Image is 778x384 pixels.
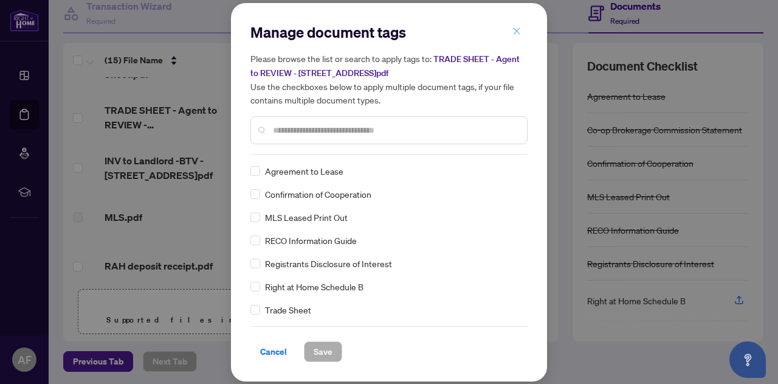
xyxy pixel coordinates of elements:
span: Agreement to Lease [265,164,343,178]
span: Trade Sheet [265,303,311,316]
button: Open asap [729,341,766,378]
span: Right at Home Schedule B [265,280,363,293]
h2: Manage document tags [250,23,528,42]
span: RECO Information Guide [265,234,357,247]
button: Save [304,341,342,362]
h5: Please browse the list or search to apply tags to: Use the checkboxes below to apply multiple doc... [250,52,528,106]
span: TRADE SHEET - Agent to REVIEW - [STREET_ADDRESS]pdf [250,54,520,79]
span: Confirmation of Cooperation [265,187,371,201]
button: Cancel [250,341,297,362]
span: Registrants Disclosure of Interest [265,257,392,270]
span: MLS Leased Print Out [265,211,348,224]
span: close [512,27,521,35]
span: Cancel [260,342,287,361]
